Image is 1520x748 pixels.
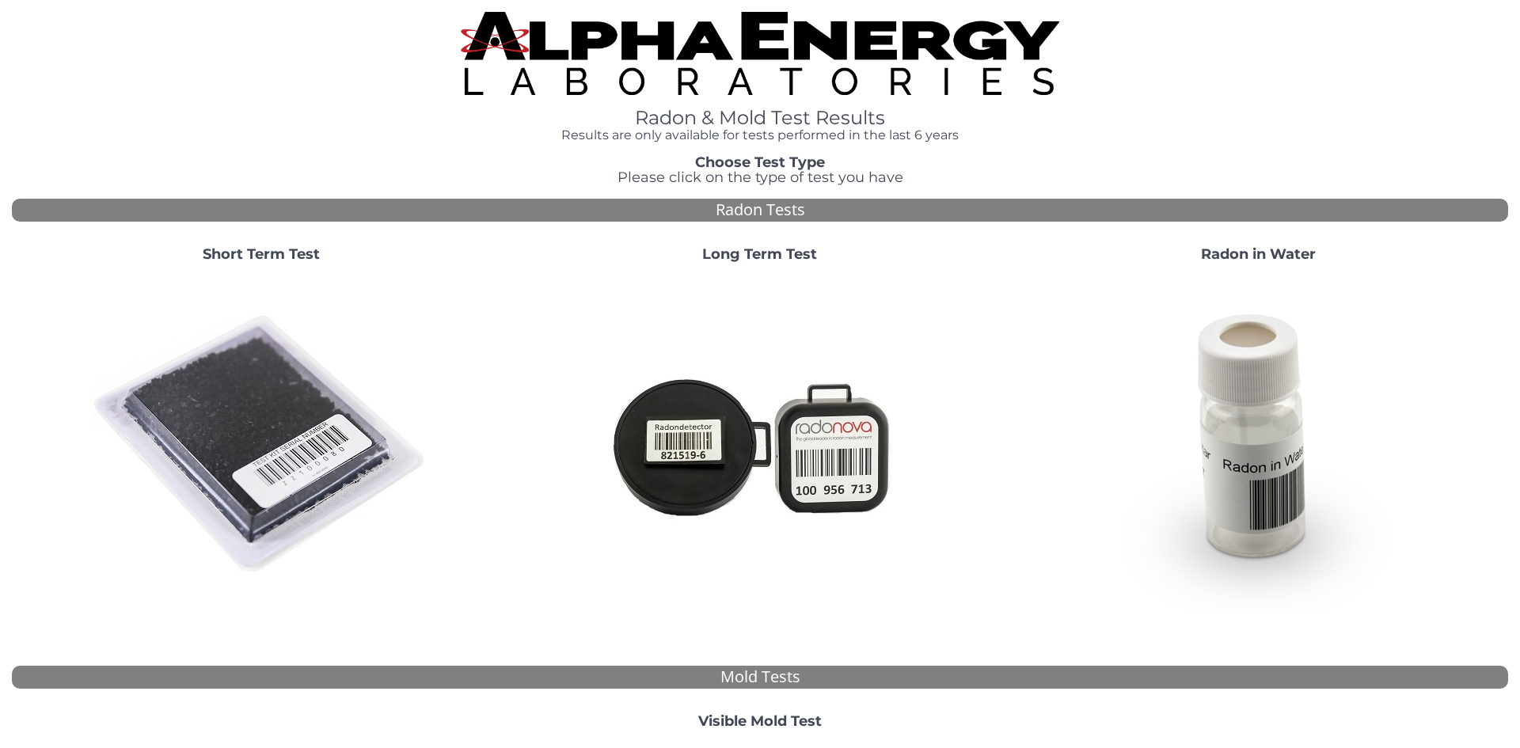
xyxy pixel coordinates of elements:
h1: Radon & Mold Test Results [461,108,1059,128]
h4: Results are only available for tests performed in the last 6 years [461,128,1059,142]
img: RadoninWater.jpg [1089,275,1429,615]
div: Radon Tests [12,199,1508,222]
img: TightCrop.jpg [461,12,1059,95]
strong: Short Term Test [203,245,320,263]
strong: Visible Mold Test [698,712,822,730]
strong: Choose Test Type [695,154,825,171]
span: Please click on the type of test you have [617,169,903,186]
strong: Radon in Water [1201,245,1316,263]
img: ShortTerm.jpg [91,275,431,615]
img: Radtrak2vsRadtrak3.jpg [590,275,930,615]
div: Mold Tests [12,666,1508,689]
strong: Long Term Test [702,245,817,263]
